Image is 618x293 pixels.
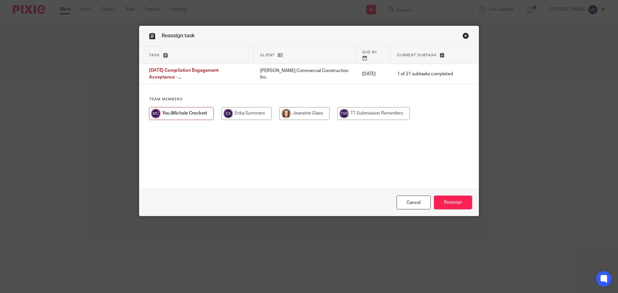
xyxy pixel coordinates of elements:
[391,64,459,84] td: 1 of 21 subtasks completed
[434,196,472,209] input: Reassign
[463,32,469,41] a: Close this dialog window
[260,53,275,57] span: Client
[162,33,195,38] span: Reassign task
[149,97,469,102] h4: Team members
[397,53,437,57] span: Current subtask
[149,69,219,80] span: [DATE] Compilation Engagement Acceptance - ...
[362,71,384,77] p: [DATE]
[397,196,431,209] a: Close this dialog window
[362,50,377,54] span: Due by
[149,53,160,57] span: Task
[260,68,350,81] p: [PERSON_NAME] Commercial Construction Inc.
